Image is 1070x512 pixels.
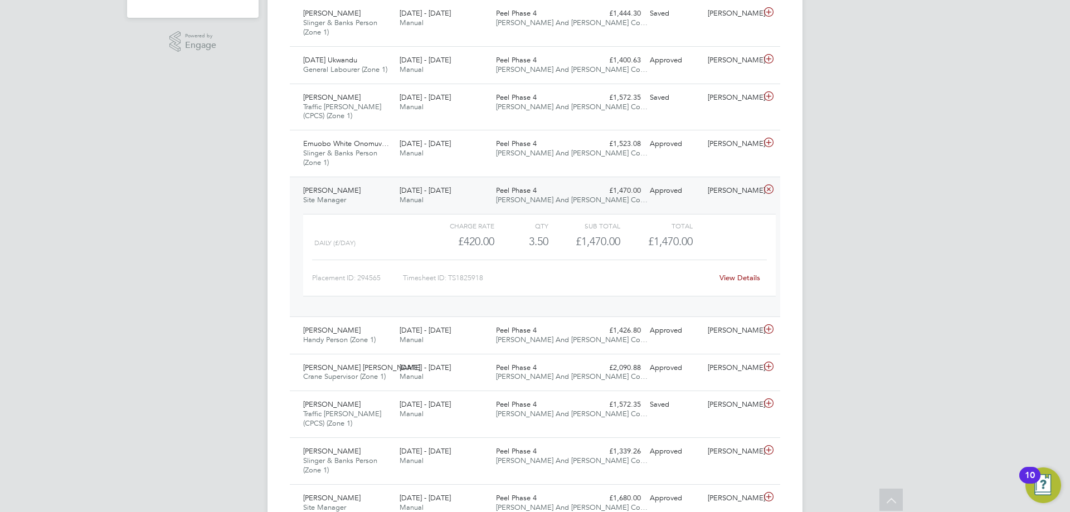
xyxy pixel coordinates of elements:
[703,396,761,414] div: [PERSON_NAME]
[494,232,548,251] div: 3.50
[303,456,377,475] span: Slinger & Banks Person (Zone 1)
[169,31,217,52] a: Powered byEngage
[1025,467,1061,503] button: Open Resource Center, 10 new notifications
[496,195,648,204] span: [PERSON_NAME] And [PERSON_NAME] Co…
[303,148,377,167] span: Slinger & Banks Person (Zone 1)
[645,321,703,340] div: Approved
[496,335,648,344] span: [PERSON_NAME] And [PERSON_NAME] Co…
[400,102,424,111] span: Manual
[422,219,494,232] div: Charge rate
[645,396,703,414] div: Saved
[312,269,403,287] div: Placement ID: 294565
[185,41,216,50] span: Engage
[303,139,389,148] span: Emuobo White Onomuv…
[400,186,451,195] span: [DATE] - [DATE]
[703,51,761,70] div: [PERSON_NAME]
[496,409,648,418] span: [PERSON_NAME] And [PERSON_NAME] Co…
[400,65,424,74] span: Manual
[422,232,494,251] div: £420.00
[703,182,761,200] div: [PERSON_NAME]
[703,442,761,461] div: [PERSON_NAME]
[303,65,387,74] span: General Labourer (Zone 1)
[303,102,381,121] span: Traffic [PERSON_NAME] (CPCS) (Zone 1)
[703,135,761,153] div: [PERSON_NAME]
[403,269,712,287] div: Timesheet ID: TS1825918
[400,18,424,27] span: Manual
[587,4,645,23] div: £1,444.30
[587,135,645,153] div: £1,523.08
[303,92,361,102] span: [PERSON_NAME]
[703,89,761,107] div: [PERSON_NAME]
[587,489,645,508] div: £1,680.00
[314,239,356,247] span: Daily (£/day)
[496,493,537,503] span: Peel Phase 4
[1025,475,1035,490] div: 10
[645,489,703,508] div: Approved
[303,493,361,503] span: [PERSON_NAME]
[587,359,645,377] div: £2,090.88
[400,503,424,512] span: Manual
[587,442,645,461] div: £1,339.26
[703,359,761,377] div: [PERSON_NAME]
[400,363,451,372] span: [DATE] - [DATE]
[496,372,648,381] span: [PERSON_NAME] And [PERSON_NAME] Co…
[400,139,451,148] span: [DATE] - [DATE]
[645,442,703,461] div: Approved
[496,65,648,74] span: [PERSON_NAME] And [PERSON_NAME] Co…
[496,446,537,456] span: Peel Phase 4
[400,446,451,456] span: [DATE] - [DATE]
[703,489,761,508] div: [PERSON_NAME]
[703,4,761,23] div: [PERSON_NAME]
[303,8,361,18] span: [PERSON_NAME]
[303,363,420,372] span: [PERSON_NAME] [PERSON_NAME]
[496,399,537,409] span: Peel Phase 4
[496,18,648,27] span: [PERSON_NAME] And [PERSON_NAME] Co…
[400,325,451,335] span: [DATE] - [DATE]
[496,325,537,335] span: Peel Phase 4
[587,51,645,70] div: £1,400.63
[400,335,424,344] span: Manual
[587,182,645,200] div: £1,470.00
[496,363,537,372] span: Peel Phase 4
[496,92,537,102] span: Peel Phase 4
[703,321,761,340] div: [PERSON_NAME]
[496,186,537,195] span: Peel Phase 4
[400,372,424,381] span: Manual
[587,89,645,107] div: £1,572.35
[400,8,451,18] span: [DATE] - [DATE]
[400,195,424,204] span: Manual
[620,219,692,232] div: Total
[400,55,451,65] span: [DATE] - [DATE]
[587,396,645,414] div: £1,572.35
[548,232,620,251] div: £1,470.00
[496,456,648,465] span: [PERSON_NAME] And [PERSON_NAME] Co…
[303,335,376,344] span: Handy Person (Zone 1)
[645,359,703,377] div: Approved
[400,409,424,418] span: Manual
[400,148,424,158] span: Manual
[303,446,361,456] span: [PERSON_NAME]
[496,102,648,111] span: [PERSON_NAME] And [PERSON_NAME] Co…
[303,503,346,512] span: Site Manager
[303,409,381,428] span: Traffic [PERSON_NAME] (CPCS) (Zone 1)
[303,325,361,335] span: [PERSON_NAME]
[400,92,451,102] span: [DATE] - [DATE]
[303,186,361,195] span: [PERSON_NAME]
[303,195,346,204] span: Site Manager
[400,493,451,503] span: [DATE] - [DATE]
[548,219,620,232] div: Sub Total
[400,456,424,465] span: Manual
[645,4,703,23] div: Saved
[496,55,537,65] span: Peel Phase 4
[303,372,386,381] span: Crane Supervisor (Zone 1)
[496,503,648,512] span: [PERSON_NAME] And [PERSON_NAME] Co…
[303,18,377,37] span: Slinger & Banks Person (Zone 1)
[400,399,451,409] span: [DATE] - [DATE]
[496,139,537,148] span: Peel Phase 4
[645,135,703,153] div: Approved
[496,8,537,18] span: Peel Phase 4
[645,89,703,107] div: Saved
[645,51,703,70] div: Approved
[496,148,648,158] span: [PERSON_NAME] And [PERSON_NAME] Co…
[303,55,357,65] span: [DATE] Ukwandu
